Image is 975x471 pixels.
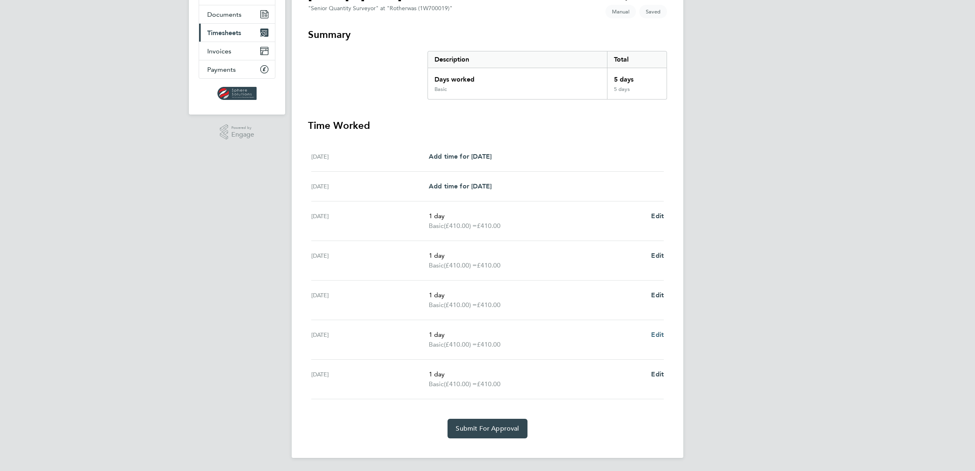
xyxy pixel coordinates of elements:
[651,291,664,299] span: Edit
[651,330,664,340] a: Edit
[207,47,231,55] span: Invoices
[429,152,492,161] a: Add time for [DATE]
[428,51,607,68] div: Description
[651,369,664,379] a: Edit
[607,51,667,68] div: Total
[199,5,275,23] a: Documents
[207,11,242,18] span: Documents
[311,369,429,389] div: [DATE]
[231,131,254,138] span: Engage
[311,181,429,191] div: [DATE]
[429,153,492,160] span: Add time for [DATE]
[456,425,519,433] span: Submit For Approval
[651,252,664,259] span: Edit
[434,86,447,93] div: Basic
[199,42,275,60] a: Invoices
[308,5,452,12] div: "Senior Quantity Surveyor" at "Rotherwas (1W700019)"
[444,380,477,388] span: (£410.00) =
[444,261,477,269] span: (£410.00) =
[429,251,645,261] p: 1 day
[651,331,664,338] span: Edit
[651,251,664,261] a: Edit
[311,211,429,231] div: [DATE]
[607,86,667,99] div: 5 days
[651,290,664,300] a: Edit
[477,261,501,269] span: £410.00
[311,152,429,161] div: [DATE]
[477,380,501,388] span: £410.00
[477,301,501,309] span: £410.00
[429,290,645,300] p: 1 day
[207,29,241,37] span: Timesheets
[217,87,257,100] img: spheresolutions-logo-retina.png
[428,51,667,100] div: Summary
[231,124,254,131] span: Powered by
[429,330,645,340] p: 1 day
[607,68,667,86] div: 5 days
[477,222,501,230] span: £410.00
[428,68,607,86] div: Days worked
[429,182,492,190] span: Add time for [DATE]
[220,124,255,140] a: Powered byEngage
[429,211,645,221] p: 1 day
[199,87,275,100] a: Go to home page
[651,212,664,220] span: Edit
[311,330,429,349] div: [DATE]
[429,369,645,379] p: 1 day
[311,251,429,270] div: [DATE]
[448,419,527,438] button: Submit For Approval
[639,5,667,18] span: This timesheet is Saved.
[429,261,444,270] span: Basic
[308,28,667,41] h3: Summary
[199,60,275,78] a: Payments
[444,341,477,348] span: (£410.00) =
[651,211,664,221] a: Edit
[429,300,444,310] span: Basic
[199,24,275,42] a: Timesheets
[311,290,429,310] div: [DATE]
[429,379,444,389] span: Basic
[429,221,444,231] span: Basic
[429,181,492,191] a: Add time for [DATE]
[444,301,477,309] span: (£410.00) =
[605,5,636,18] span: This timesheet was manually created.
[651,370,664,378] span: Edit
[308,119,667,132] h3: Time Worked
[477,341,501,348] span: £410.00
[207,66,236,73] span: Payments
[429,340,444,349] span: Basic
[444,222,477,230] span: (£410.00) =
